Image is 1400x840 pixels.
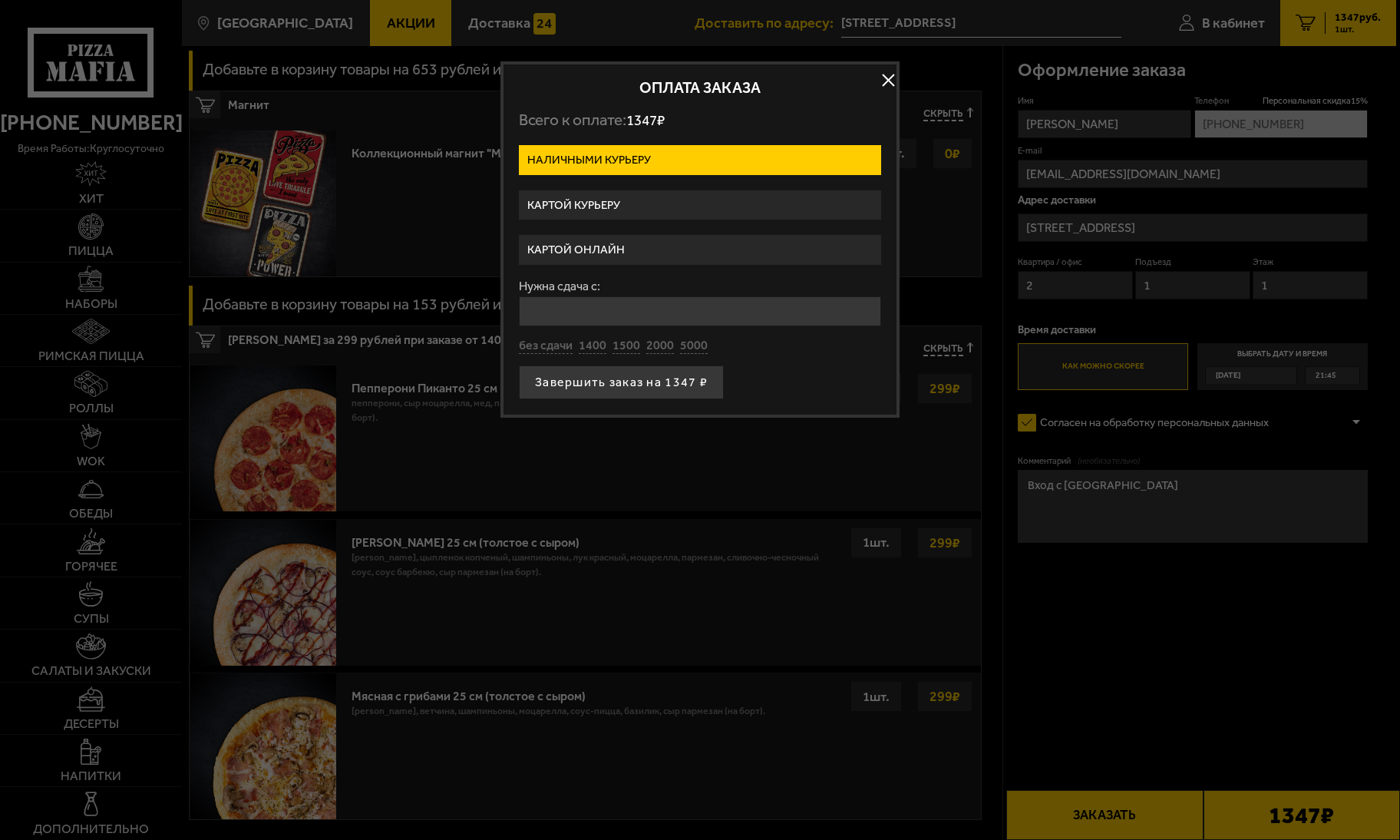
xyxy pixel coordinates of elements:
[626,111,665,129] span: 1347 ₽
[519,235,881,265] label: Картой онлайн
[519,338,573,355] button: без сдачи
[519,145,881,175] label: Наличными курьеру
[519,80,881,95] h2: Оплата заказа
[519,190,881,220] label: Картой курьеру
[519,111,881,130] p: Всего к оплате:
[646,338,674,355] button: 2000
[519,280,881,293] label: Нужна сдача с:
[612,338,640,355] button: 1500
[680,338,708,355] button: 5000
[579,338,606,355] button: 1400
[519,365,724,399] button: Завершить заказ на 1347 ₽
